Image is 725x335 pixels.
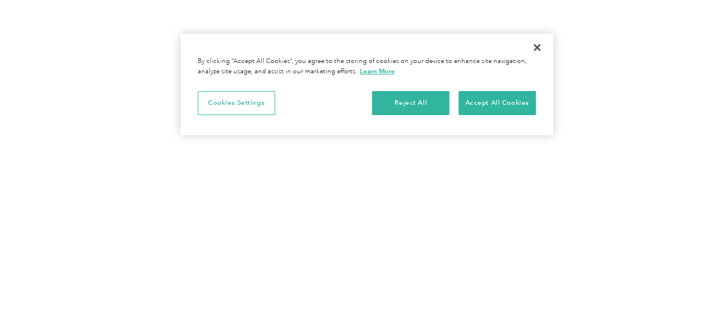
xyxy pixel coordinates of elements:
[372,91,449,115] button: Reject All
[198,57,536,77] div: By clicking “Accept All Cookies”, you agree to the storing of cookies on your device to enhance s...
[198,91,275,115] button: Cookies Settings
[524,35,550,60] button: Close
[181,34,553,135] div: Privacy
[360,67,395,75] a: More information about your privacy, opens in a new tab
[181,34,553,135] div: Cookie banner
[458,91,536,115] button: Accept All Cookies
